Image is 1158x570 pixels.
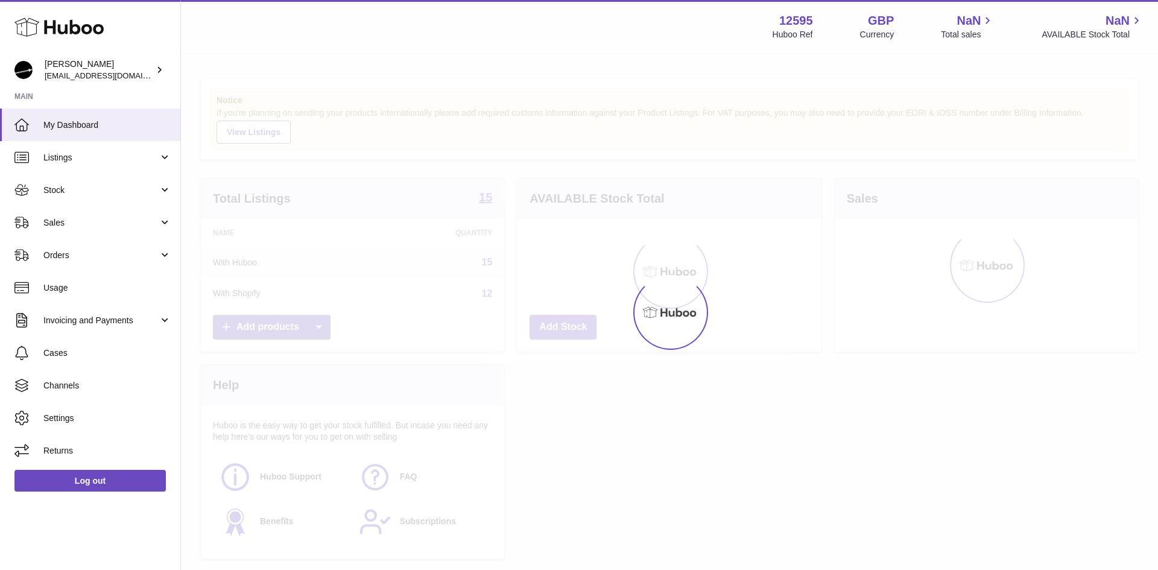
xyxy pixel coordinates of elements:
[43,119,171,131] span: My Dashboard
[43,445,171,457] span: Returns
[45,59,153,81] div: [PERSON_NAME]
[941,13,995,40] a: NaN Total sales
[43,315,159,326] span: Invoicing and Payments
[43,217,159,229] span: Sales
[43,380,171,391] span: Channels
[868,13,894,29] strong: GBP
[1042,29,1144,40] span: AVAILABLE Stock Total
[43,282,171,294] span: Usage
[779,13,813,29] strong: 12595
[1042,13,1144,40] a: NaN AVAILABLE Stock Total
[941,29,995,40] span: Total sales
[1106,13,1130,29] span: NaN
[860,29,894,40] div: Currency
[773,29,813,40] div: Huboo Ref
[43,250,159,261] span: Orders
[45,71,177,80] span: [EMAIL_ADDRESS][DOMAIN_NAME]
[43,185,159,196] span: Stock
[957,13,981,29] span: NaN
[14,61,33,79] img: internalAdmin-12595@internal.huboo.com
[14,470,166,492] a: Log out
[43,152,159,163] span: Listings
[43,413,171,424] span: Settings
[43,347,171,359] span: Cases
